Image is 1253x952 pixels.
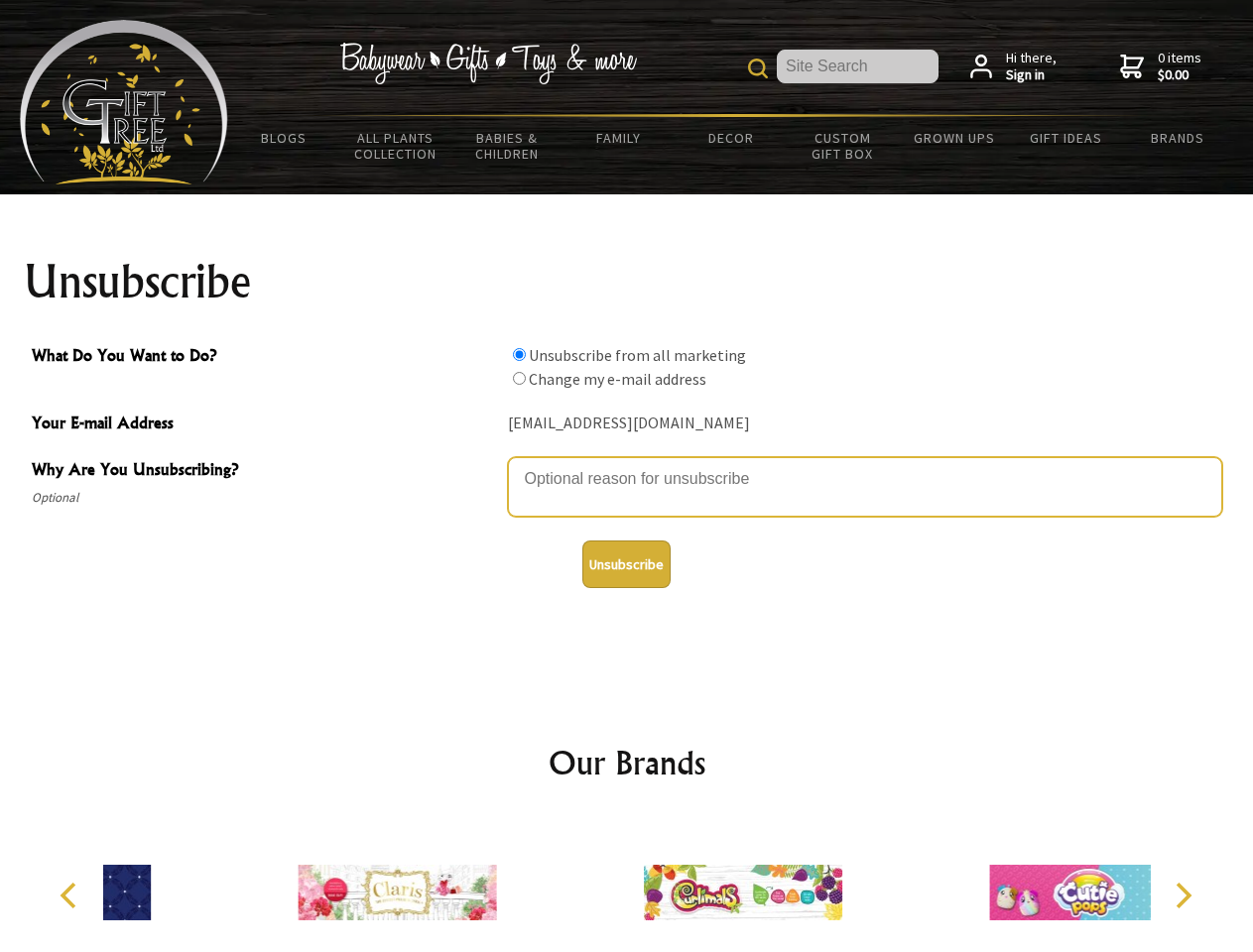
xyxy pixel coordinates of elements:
button: Next [1161,874,1204,917]
input: What Do You Want to Do? [513,372,526,385]
img: product search [748,59,768,78]
h2: Our Brands [40,739,1214,786]
a: Brands [1122,117,1234,159]
label: Change my e-mail address [529,369,706,389]
span: Your E-mail Address [32,411,498,439]
textarea: Why Are You Unsubscribing? [508,457,1222,517]
a: BLOGS [228,117,340,159]
label: Unsubscribe from all marketing [529,345,746,365]
span: Optional [32,486,498,510]
strong: Sign in [1006,66,1057,84]
img: Babywear - Gifts - Toys & more [339,43,637,84]
a: All Plants Collection [340,117,452,175]
a: Decor [675,117,787,159]
div: [EMAIL_ADDRESS][DOMAIN_NAME] [508,409,1222,439]
a: Grown Ups [898,117,1010,159]
a: Hi there,Sign in [970,50,1057,84]
a: Babies & Children [451,117,564,175]
h1: Unsubscribe [24,258,1230,305]
a: Custom Gift Box [787,117,899,175]
button: Previous [50,874,93,917]
button: Unsubscribe [582,540,671,588]
strong: $0.00 [1158,66,1201,84]
span: What Do You Want to Do? [32,343,498,372]
span: Why Are You Unsubscribing? [32,457,498,486]
a: Family [564,117,676,159]
input: Site Search [777,50,939,83]
a: Gift Ideas [1010,117,1122,159]
span: Hi there, [1006,50,1057,84]
a: 0 items$0.00 [1120,50,1201,84]
span: 0 items [1158,49,1201,84]
img: Babyware - Gifts - Toys and more... [20,20,228,184]
input: What Do You Want to Do? [513,348,526,361]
